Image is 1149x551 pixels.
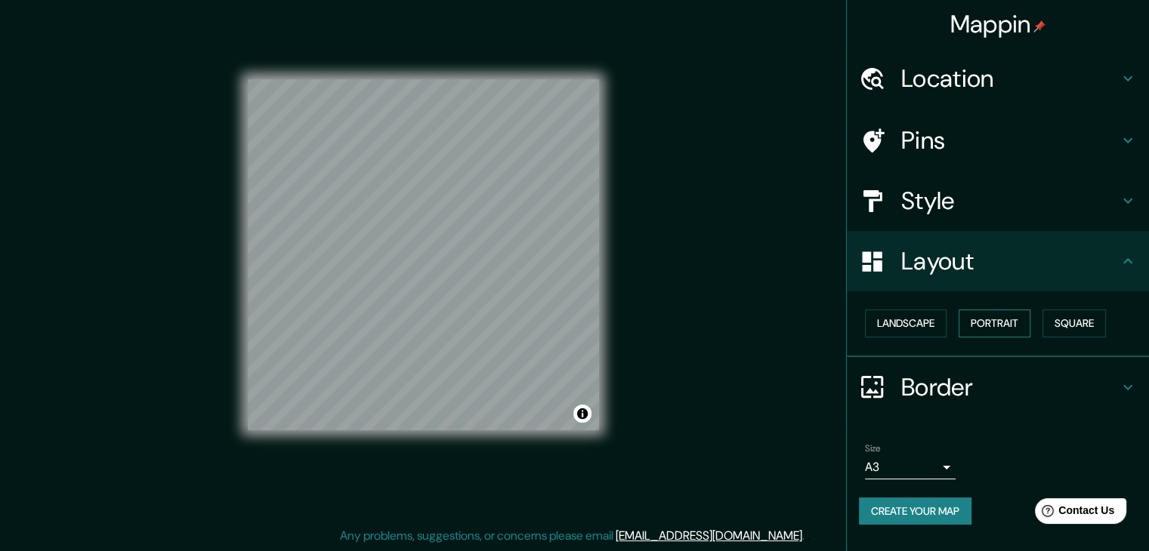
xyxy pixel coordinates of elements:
label: Size [865,442,881,454]
iframe: Help widget launcher [1015,492,1132,534]
h4: Border [901,372,1119,402]
div: Border [847,357,1149,417]
div: A3 [865,455,956,479]
button: Toggle attribution [573,405,591,423]
img: pin-icon.png [1033,20,1046,32]
h4: Layout [901,246,1119,276]
div: Location [847,48,1149,109]
h4: Pins [901,125,1119,155]
button: Create your map [859,497,971,525]
canvas: Map [248,79,599,430]
button: Landscape [865,309,947,337]
h4: Mappin [950,9,1046,39]
div: . [805,527,807,545]
h4: Style [901,186,1119,216]
button: Square [1042,309,1106,337]
div: Style [847,171,1149,231]
button: Portrait [959,309,1030,337]
div: Pins [847,110,1149,171]
a: [EMAIL_ADDRESS][DOMAIN_NAME] [616,528,802,543]
p: Any problems, suggestions, or concerns please email . [340,527,805,545]
div: . [807,527,810,545]
h4: Location [901,63,1119,94]
div: Layout [847,231,1149,291]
